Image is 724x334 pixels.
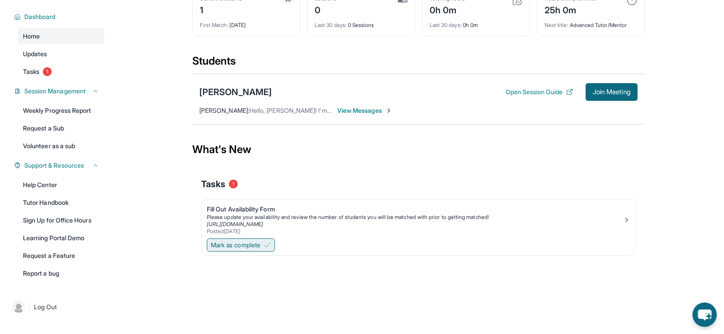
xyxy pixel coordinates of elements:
[207,205,623,214] div: Fill Out Availability Form
[207,221,263,227] a: [URL][DOMAIN_NAME]
[21,161,99,170] button: Support & Resources
[545,22,568,28] span: Next title :
[18,64,104,80] a: Tasks1
[43,67,52,76] span: 1
[192,54,645,73] div: Students
[545,2,598,16] div: 25h 0m
[200,16,293,29] div: [DATE]
[315,2,337,16] div: 0
[28,302,30,312] span: |
[18,248,104,264] a: Request a Feature
[18,120,104,136] a: Request a Sub
[586,83,638,101] button: Join Meeting
[385,107,392,114] img: Chevron-Right
[18,46,104,62] a: Updates
[430,16,522,29] div: 0h 0m
[693,303,717,327] button: chat-button
[207,238,275,252] button: Mark as complete
[34,303,57,311] span: Log Out
[200,2,242,16] div: 1
[18,230,104,246] a: Learning Portal Demo
[18,138,104,154] a: Volunteer as a sub
[201,178,225,190] span: Tasks
[430,2,465,16] div: 0h 0m
[229,180,238,188] span: 1
[23,32,40,41] span: Home
[199,86,272,98] div: [PERSON_NAME]
[202,200,636,237] a: Fill Out Availability FormPlease update your availability and review the number of students you w...
[593,89,631,95] span: Join Meeting
[23,50,47,58] span: Updates
[24,87,86,96] span: Session Management
[200,22,228,28] span: First Match :
[18,212,104,228] a: Sign Up for Office Hours
[21,12,99,21] button: Dashboard
[18,265,104,281] a: Report a bug
[18,177,104,193] a: Help Center
[315,22,347,28] span: Last 30 days :
[315,16,408,29] div: 0 Sessions
[264,242,271,249] img: Mark as complete
[506,88,573,96] button: Open Session Guide
[337,106,392,115] span: View Messages
[24,161,84,170] span: Support & Resources
[192,130,645,169] div: What's New
[18,195,104,211] a: Tutor Handbook
[23,67,39,76] span: Tasks
[18,28,104,44] a: Home
[545,16,637,29] div: Advanced Tutor/Mentor
[18,103,104,119] a: Weekly Progress Report
[12,301,25,313] img: user-img
[9,297,104,317] a: |Log Out
[207,214,623,221] div: Please update your availability and review the number of students you will be matched with prior ...
[21,87,99,96] button: Session Management
[24,12,56,21] span: Dashboard
[211,241,260,250] span: Mark as complete
[430,22,461,28] span: Last 30 days :
[199,107,249,114] span: [PERSON_NAME] :
[207,228,623,235] div: Posted [DATE]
